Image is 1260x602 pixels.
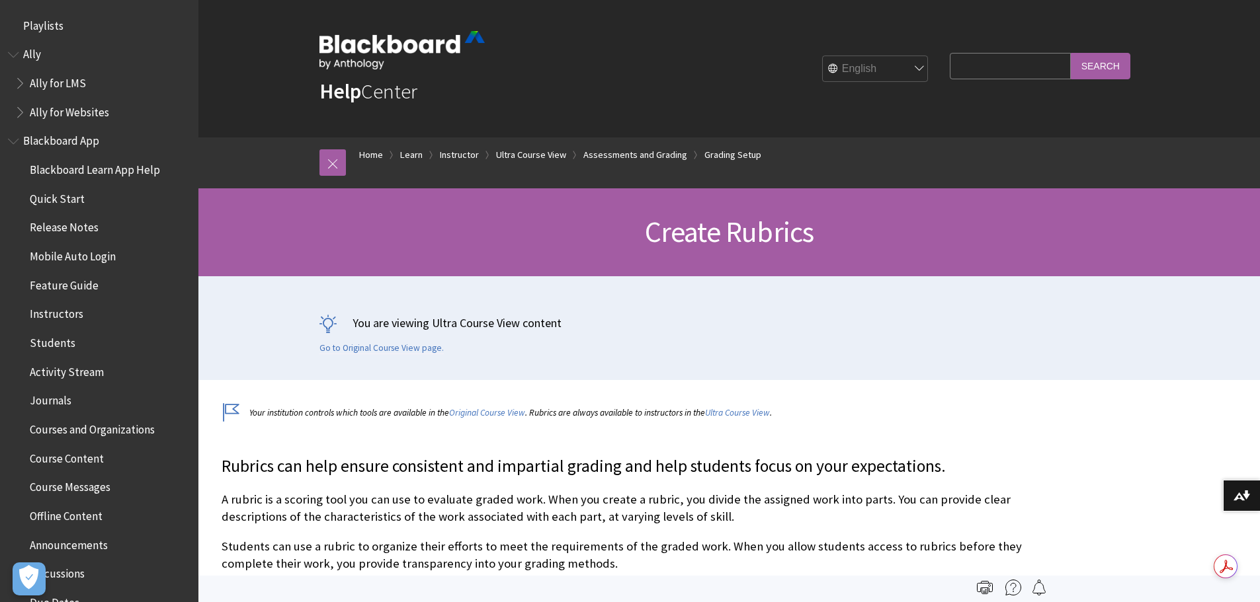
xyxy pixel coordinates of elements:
span: Quick Start [30,188,85,206]
span: Students [30,332,75,350]
select: Site Language Selector [823,56,929,83]
span: Instructors [30,303,83,321]
a: Go to Original Course View page. [319,342,444,354]
span: Journals [30,390,71,408]
span: Course Content [30,447,104,465]
p: A rubric is a scoring tool you can use to evaluate graded work. When you create a rubric, you div... [222,491,1042,525]
span: Blackboard Learn App Help [30,159,160,176]
nav: Book outline for Playlists [8,15,190,37]
a: Assessments and Grading [583,147,687,163]
p: Your institution controls which tools are available in the . Rubrics are always available to inst... [222,406,1042,419]
button: Open Preferences [13,562,46,595]
span: Ally for Websites [30,101,109,119]
a: Ultra Course View [705,407,770,418]
span: Activity Stream [30,361,104,379]
span: Create Rubrics [645,213,814,250]
a: Original Course View [449,407,525,418]
p: You are viewing Ultra Course View content [319,315,1140,331]
a: HelpCenter [319,78,417,104]
strong: Help [319,78,361,104]
p: Rubrics can help ensure consistent and impartial grading and help students focus on your expectat... [222,455,1042,478]
nav: Book outline for Anthology Ally Help [8,44,190,124]
span: Feature Guide [30,274,99,292]
span: Course Messages [30,476,110,494]
img: Blackboard by Anthology [319,31,485,69]
span: Discussions [30,562,85,580]
span: Offline Content [30,505,103,523]
a: Ultra Course View [496,147,566,163]
span: Courses and Organizations [30,418,155,436]
input: Search [1071,53,1130,79]
span: Mobile Auto Login [30,245,116,263]
span: Release Notes [30,217,99,235]
a: Learn [400,147,423,163]
img: Follow this page [1031,580,1047,595]
a: Grading Setup [704,147,761,163]
p: Students can use a rubric to organize their efforts to meet the requirements of the graded work. ... [222,538,1042,572]
a: Instructor [440,147,479,163]
img: Print [977,580,993,595]
span: Announcements [30,534,108,552]
a: Home [359,147,383,163]
span: Blackboard App [23,130,99,148]
span: Playlists [23,15,63,32]
img: More help [1005,580,1021,595]
span: Ally [23,44,41,61]
span: Ally for LMS [30,72,86,90]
